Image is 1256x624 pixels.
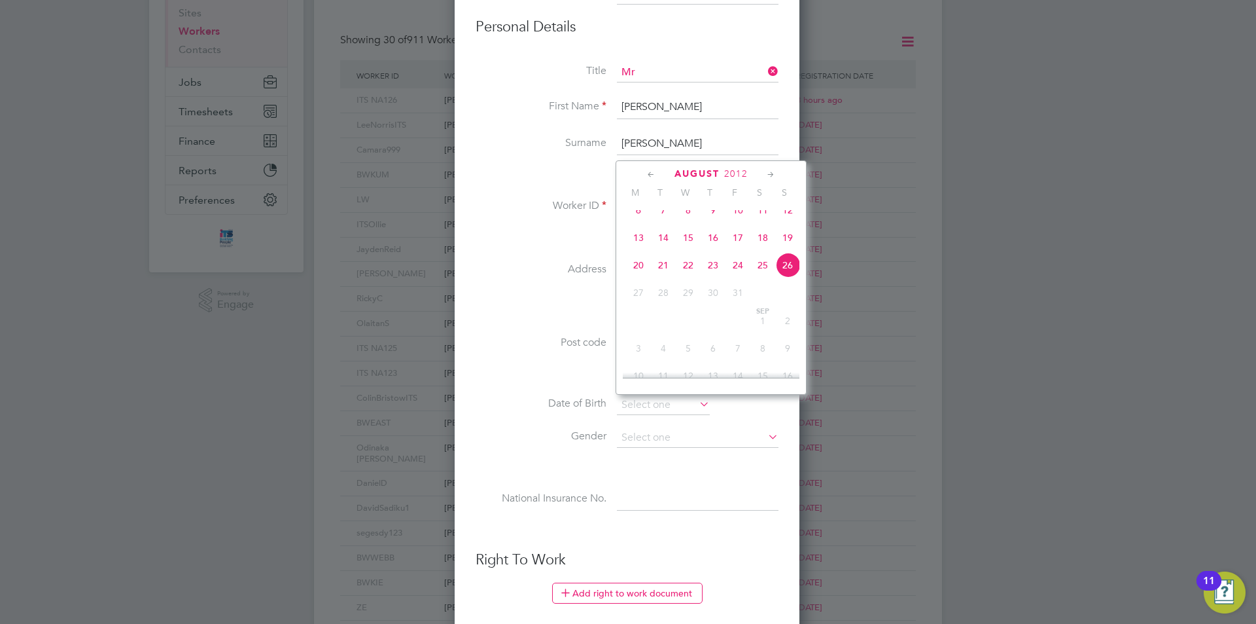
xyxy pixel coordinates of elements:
[476,136,606,150] label: Surname
[476,492,606,505] label: National Insurance No.
[617,428,778,448] input: Select one
[617,395,710,415] input: Select one
[747,187,772,198] span: S
[476,430,606,443] label: Gender
[725,198,750,223] span: 10
[701,336,725,361] span: 6
[701,253,725,278] span: 23
[725,280,750,305] span: 31
[725,253,750,278] span: 24
[651,225,676,250] span: 14
[476,199,606,213] label: Worker ID
[674,168,720,179] span: August
[775,198,800,223] span: 12
[701,198,725,223] span: 9
[552,583,703,604] button: Add right to work document
[750,253,775,278] span: 25
[725,225,750,250] span: 17
[1203,581,1215,598] div: 11
[750,336,775,361] span: 8
[651,253,676,278] span: 21
[626,280,651,305] span: 27
[651,336,676,361] span: 4
[775,225,800,250] span: 19
[750,363,775,388] span: 15
[672,187,697,198] span: W
[725,336,750,361] span: 7
[476,18,778,37] h3: Personal Details
[676,363,701,388] span: 12
[651,363,676,388] span: 11
[701,280,725,305] span: 30
[775,336,800,361] span: 9
[676,280,701,305] span: 29
[750,225,775,250] span: 18
[775,363,800,388] span: 16
[476,100,606,113] label: First Name
[701,363,725,388] span: 13
[476,336,606,350] label: Post code
[648,187,672,198] span: T
[775,308,800,333] span: 2
[750,308,775,333] span: 1
[772,187,797,198] span: S
[775,253,800,278] span: 26
[725,363,750,388] span: 14
[724,168,748,179] span: 2012
[750,198,775,223] span: 11
[722,187,747,198] span: F
[617,63,778,83] input: Select one
[476,263,606,276] label: Address
[476,397,606,411] label: Date of Birth
[476,551,778,570] h3: Right To Work
[476,64,606,78] label: Title
[676,253,701,278] span: 22
[626,225,651,250] span: 13
[626,336,651,361] span: 3
[1204,572,1246,614] button: Open Resource Center, 11 new notifications
[750,308,775,315] span: Sep
[651,280,676,305] span: 28
[701,225,725,250] span: 16
[626,198,651,223] span: 6
[697,187,722,198] span: T
[626,253,651,278] span: 20
[676,225,701,250] span: 15
[676,336,701,361] span: 5
[626,363,651,388] span: 10
[651,198,676,223] span: 7
[623,187,648,198] span: M
[676,198,701,223] span: 8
